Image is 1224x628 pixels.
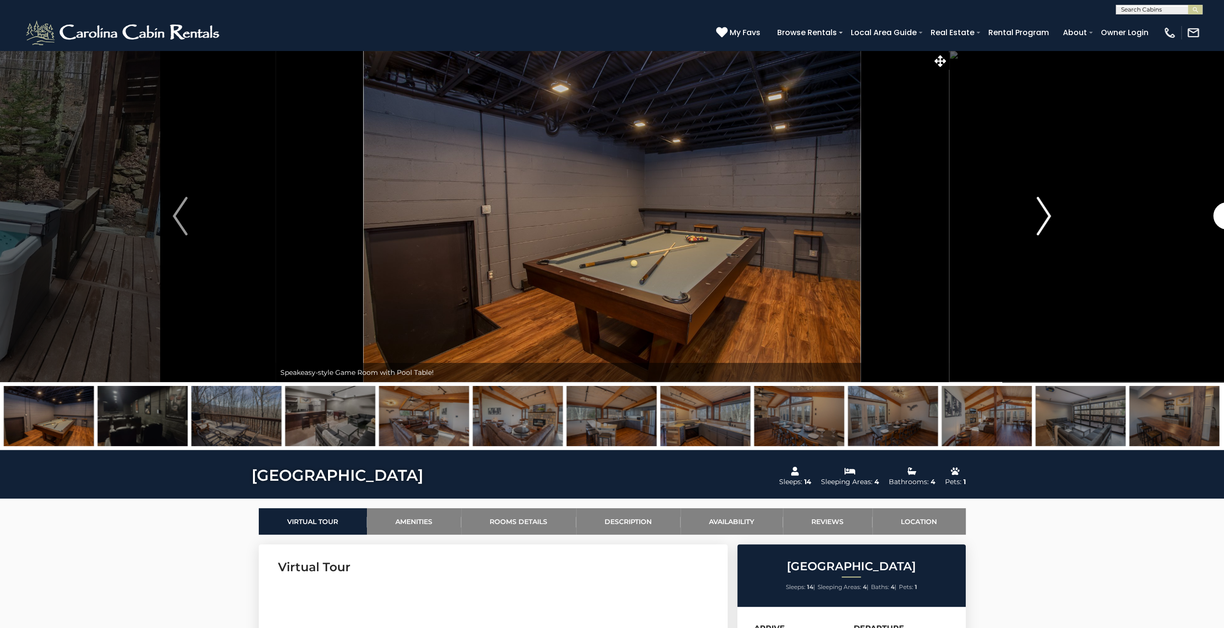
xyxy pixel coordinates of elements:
[942,386,1032,446] img: 163275362
[1058,24,1092,41] a: About
[173,197,187,235] img: arrow
[259,508,367,535] a: Virtual Tour
[871,583,889,590] span: Baths:
[871,581,896,593] li: |
[899,583,913,590] span: Pets:
[85,50,275,382] button: Previous
[1163,26,1176,39] img: phone-regular-white.png
[863,583,867,590] strong: 4
[24,18,224,47] img: White-1-2.png
[367,508,461,535] a: Amenities
[1186,26,1200,39] img: mail-regular-white.png
[1035,386,1125,446] img: 163275391
[4,386,94,446] img: 163275370
[379,386,469,446] img: 163275373
[948,50,1139,382] button: Next
[567,386,656,446] img: 163275355
[818,583,861,590] span: Sleeping Areas:
[984,24,1054,41] a: Rental Program
[461,508,576,535] a: Rooms Details
[191,386,281,446] img: 163275357
[926,24,979,41] a: Real Estate
[1096,24,1153,41] a: Owner Login
[576,508,681,535] a: Description
[786,581,815,593] li: |
[818,581,869,593] li: |
[276,363,949,382] div: Speakeasy-style Game Room with Pool Table!
[660,386,750,446] img: 163275354
[786,583,806,590] span: Sleeps:
[473,386,563,446] img: 163275374
[915,583,917,590] strong: 1
[285,386,375,446] img: 168439455
[872,508,966,535] a: Location
[740,560,963,573] h2: [GEOGRAPHIC_DATA]
[754,386,844,446] img: 163275375
[98,386,188,446] img: 163275371
[807,583,813,590] strong: 14
[891,583,895,590] strong: 4
[716,26,763,39] a: My Favs
[848,386,938,446] img: 163275376
[772,24,842,41] a: Browse Rentals
[783,508,872,535] a: Reviews
[846,24,921,41] a: Local Area Guide
[1129,386,1219,446] img: 163275352
[278,559,708,576] h3: Virtual Tour
[681,508,783,535] a: Availability
[1036,197,1051,235] img: arrow
[730,26,760,38] span: My Favs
